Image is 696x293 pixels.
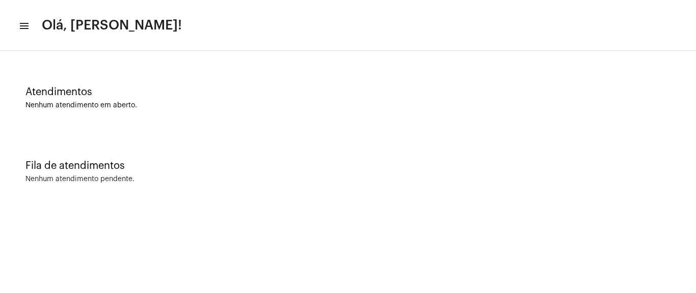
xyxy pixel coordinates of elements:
div: Atendimentos [25,86,671,98]
div: Nenhum atendimento pendente. [25,175,135,183]
div: Nenhum atendimento em aberto. [25,102,671,109]
div: Fila de atendimentos [25,160,671,171]
span: Olá, [PERSON_NAME]! [42,17,182,34]
mat-icon: sidenav icon [18,20,29,32]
